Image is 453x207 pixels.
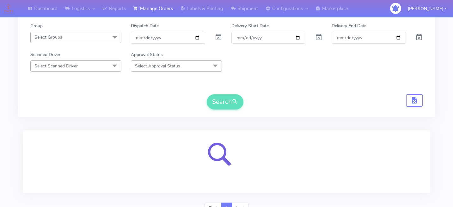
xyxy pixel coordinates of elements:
[135,63,180,69] span: Select Approval Status
[131,51,163,58] label: Approval Status
[30,51,60,58] label: Scanned Driver
[34,34,62,40] span: Select Groups
[30,22,43,29] label: Group
[332,22,366,29] label: Delivery End Date
[203,138,250,185] img: search-loader.svg
[131,22,159,29] label: Dispatch Date
[207,94,243,110] button: Search
[231,22,269,29] label: Delivery Start Date
[403,2,451,15] button: [PERSON_NAME]
[34,63,78,69] span: Select Scanned Driver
